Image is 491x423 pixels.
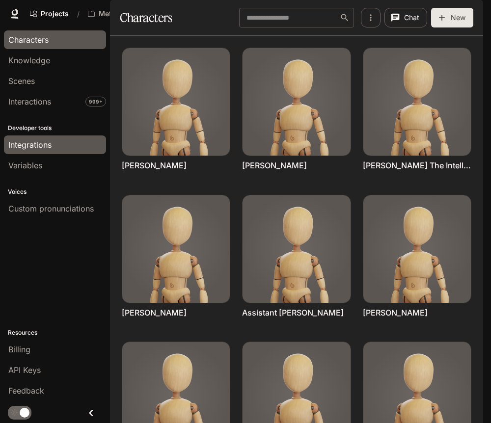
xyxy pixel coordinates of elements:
[363,195,471,303] img: Avery Adams
[99,10,145,18] p: MetalityVerse
[41,10,69,18] span: Projects
[384,8,427,27] button: Chat
[363,307,428,318] a: [PERSON_NAME]
[243,195,350,303] img: Assistant Angela
[431,8,473,27] button: New
[120,8,172,27] h1: Characters
[363,48,471,156] img: Alex Thompson The Intelligent Receptionist
[122,160,187,171] a: [PERSON_NAME]
[242,160,307,171] a: [PERSON_NAME]
[122,307,187,318] a: [PERSON_NAME]
[122,48,230,156] img: Alex Heartfelt
[83,4,160,24] button: All workspaces
[242,307,344,318] a: Assistant [PERSON_NAME]
[26,4,73,24] a: Go to projects
[73,9,83,19] div: /
[363,160,471,171] a: [PERSON_NAME] The Intelligent Receptionist
[243,48,350,156] img: Alex Thompson
[122,195,230,303] img: Allison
